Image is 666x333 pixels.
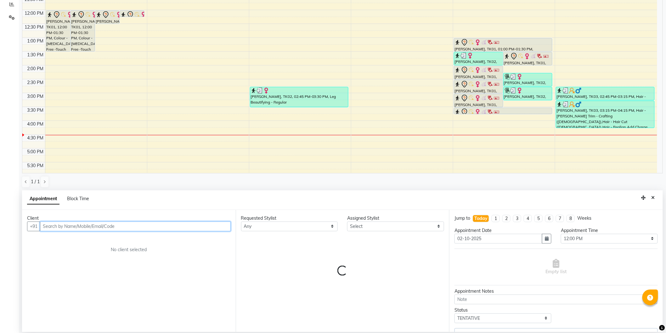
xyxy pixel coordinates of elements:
[24,10,45,17] div: 12:00 PM
[577,215,591,222] div: Weeks
[27,222,40,231] button: +91
[26,38,45,44] div: 1:00 PM
[567,215,575,222] li: 8
[556,215,564,222] li: 7
[454,66,503,79] div: [PERSON_NAME], TK01, 02:00 PM-02:30 PM, [GEOGRAPHIC_DATA] Wax - Full Legs
[504,73,552,86] div: [PERSON_NAME], TK02, 02:15 PM-02:45 PM, Rica Wax - Full Legs
[492,215,500,222] li: 1
[454,94,503,107] div: [PERSON_NAME], TK01, 03:00 PM-03:30 PM, Peel Of Wax - Under Arms
[250,87,348,107] div: [PERSON_NAME], TK02, 02:45 PM-03:30 PM, Leg Beautifying - Regular
[40,222,231,231] input: Search by Name/Mobile/Email/Code
[546,259,567,275] span: Empty list
[31,178,40,185] span: 1 / 1
[561,227,658,234] div: Appointment Time
[474,215,488,222] div: Today
[454,234,542,244] input: yyyy-mm-dd
[26,52,45,58] div: 1:30 PM
[545,215,553,222] li: 6
[26,93,45,100] div: 3:00 PM
[67,196,89,201] span: Block Time
[27,193,59,205] span: Appointment
[26,121,45,127] div: 4:00 PM
[71,11,95,51] div: [PERSON_NAME], TK01, 12:00 PM-01:30 PM, Colour - [MEDICAL_DATA] Free -Touch Up - Upto 2 Inches ([...
[95,11,119,24] div: [PERSON_NAME], TK01, 12:00 PM-12:30 PM, Rica Wax - Full Arms
[454,80,503,93] div: [PERSON_NAME], TK01, 02:30 PM-03:00 PM, Peel Of Wax - Under Arms
[556,87,654,100] div: [PERSON_NAME], TK03, 02:45 PM-03:15 PM, Hair - Hair Cut ([DEMOGRAPHIC_DATA])
[241,215,338,222] div: Requested Stylist
[26,79,45,86] div: 2:30 PM
[42,246,216,253] div: No client selected
[26,149,45,155] div: 5:00 PM
[649,193,658,203] button: Close
[24,24,45,31] div: 12:30 PM
[26,135,45,141] div: 4:30 PM
[46,11,70,51] div: [PERSON_NAME], TK01, 12:00 PM-01:30 PM, Colour - [MEDICAL_DATA] Free -Touch Up - Upto 2 Inches ([...
[454,38,552,51] div: [PERSON_NAME], TK01, 01:00 PM-01:30 PM, [GEOGRAPHIC_DATA] Wax - Full Arms
[27,215,231,222] div: Client
[454,227,551,234] div: Appointment Date
[454,52,503,65] div: [PERSON_NAME], TK02, 01:30 PM-02:00 PM, Rica Wax - Full Arms
[454,215,470,222] div: Jump to
[502,215,511,222] li: 2
[26,162,45,169] div: 5:30 PM
[26,65,45,72] div: 2:00 PM
[26,107,45,114] div: 3:30 PM
[454,307,551,313] div: Status
[504,52,552,65] div: [PERSON_NAME], TK01, 01:30 PM-02:00 PM, [GEOGRAPHIC_DATA] Wax - Full Legs
[454,288,658,295] div: Appointment Notes
[534,215,543,222] li: 5
[513,215,521,222] li: 3
[504,87,552,100] div: [PERSON_NAME], TK02, 02:45 PM-03:15 PM, Peel Of Wax - Under Arms
[120,11,144,17] div: [PERSON_NAME], TK01, 12:00 PM-12:15 PM, Basic [MEDICAL_DATA] - Eyebrow
[454,108,552,114] div: [PERSON_NAME], TK01, 03:30 PM-03:45 PM, Basic [MEDICAL_DATA] - Eyebrow
[556,101,654,128] div: [PERSON_NAME], TK03, 03:15 PM-04:15 PM, Hair - [PERSON_NAME] Trim - Crafting ([DEMOGRAPHIC_DATA])...
[524,215,532,222] li: 4
[347,215,444,222] div: Assigned Stylist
